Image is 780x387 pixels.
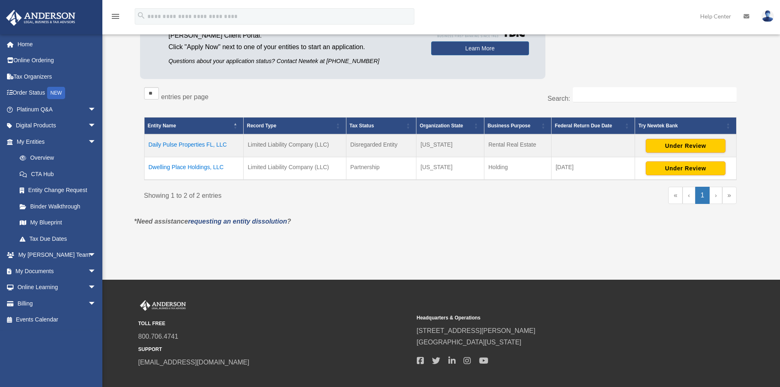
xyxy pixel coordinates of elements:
span: arrow_drop_down [88,263,104,280]
span: arrow_drop_down [88,279,104,296]
td: Limited Liability Company (LLC) [244,157,346,180]
a: Billingarrow_drop_down [6,295,109,312]
td: Disregarded Entity [346,134,416,157]
td: [DATE] [551,157,635,180]
a: Last [722,187,737,204]
td: Rental Real Estate [484,134,551,157]
label: Search: [547,95,570,102]
th: Business Purpose: Activate to sort [484,118,551,135]
i: search [137,11,146,20]
em: *Need assistance ? [134,218,291,225]
button: Under Review [646,161,726,175]
a: Online Learningarrow_drop_down [6,279,109,296]
p: Click "Apply Now" next to one of your entities to start an application. [169,41,419,53]
a: [STREET_ADDRESS][PERSON_NAME] [417,327,536,334]
th: Record Type: Activate to sort [244,118,346,135]
div: Try Newtek Bank [638,121,723,131]
a: My Documentsarrow_drop_down [6,263,109,279]
i: menu [111,11,120,21]
a: requesting an entity dissolution [188,218,287,225]
a: My Entitiesarrow_drop_down [6,134,104,150]
span: arrow_drop_down [88,101,104,118]
a: Home [6,36,109,52]
span: arrow_drop_down [88,134,104,150]
div: NEW [47,87,65,99]
a: Binder Walkthrough [11,198,104,215]
td: Dwelling Place Holdings, LLC [144,157,244,180]
img: User Pic [762,10,774,22]
th: Organization State: Activate to sort [416,118,484,135]
a: Learn More [431,41,529,55]
a: 800.706.4741 [138,333,179,340]
a: Platinum Q&Aarrow_drop_down [6,101,109,118]
th: Federal Return Due Date: Activate to sort [551,118,635,135]
th: Tax Status: Activate to sort [346,118,416,135]
td: Holding [484,157,551,180]
a: menu [111,14,120,21]
td: [US_STATE] [416,134,484,157]
td: Daily Pulse Properties FL, LLC [144,134,244,157]
small: Headquarters & Operations [417,314,690,322]
a: [GEOGRAPHIC_DATA][US_STATE] [417,339,522,346]
small: SUPPORT [138,345,411,354]
span: Record Type [247,123,276,129]
a: [EMAIL_ADDRESS][DOMAIN_NAME] [138,359,249,366]
a: Events Calendar [6,312,109,328]
span: arrow_drop_down [88,295,104,312]
a: First [668,187,683,204]
label: entries per page [161,93,209,100]
a: Order StatusNEW [6,85,109,102]
span: Federal Return Due Date [555,123,612,129]
a: Next [710,187,722,204]
span: arrow_drop_down [88,247,104,264]
img: Anderson Advisors Platinum Portal [138,300,188,311]
span: Organization State [420,123,463,129]
a: Overview [11,150,100,166]
a: Online Ordering [6,52,109,69]
a: Entity Change Request [11,182,104,199]
a: Tax Organizers [6,68,109,85]
td: Limited Liability Company (LLC) [244,134,346,157]
a: My [PERSON_NAME] Teamarrow_drop_down [6,247,109,263]
img: Anderson Advisors Platinum Portal [4,10,78,26]
a: Tax Due Dates [11,231,104,247]
a: My Blueprint [11,215,104,231]
a: 1 [695,187,710,204]
a: CTA Hub [11,166,104,182]
span: Tax Status [350,123,374,129]
span: arrow_drop_down [88,118,104,134]
span: Entity Name [148,123,176,129]
td: [US_STATE] [416,157,484,180]
div: Showing 1 to 2 of 2 entries [144,187,434,201]
th: Try Newtek Bank : Activate to sort [635,118,736,135]
span: Business Purpose [488,123,531,129]
button: Under Review [646,139,726,153]
th: Entity Name: Activate to invert sorting [144,118,244,135]
small: TOLL FREE [138,319,411,328]
a: Digital Productsarrow_drop_down [6,118,109,134]
p: Questions about your application status? Contact Newtek at [PHONE_NUMBER] [169,56,419,66]
a: Previous [683,187,695,204]
td: Partnership [346,157,416,180]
